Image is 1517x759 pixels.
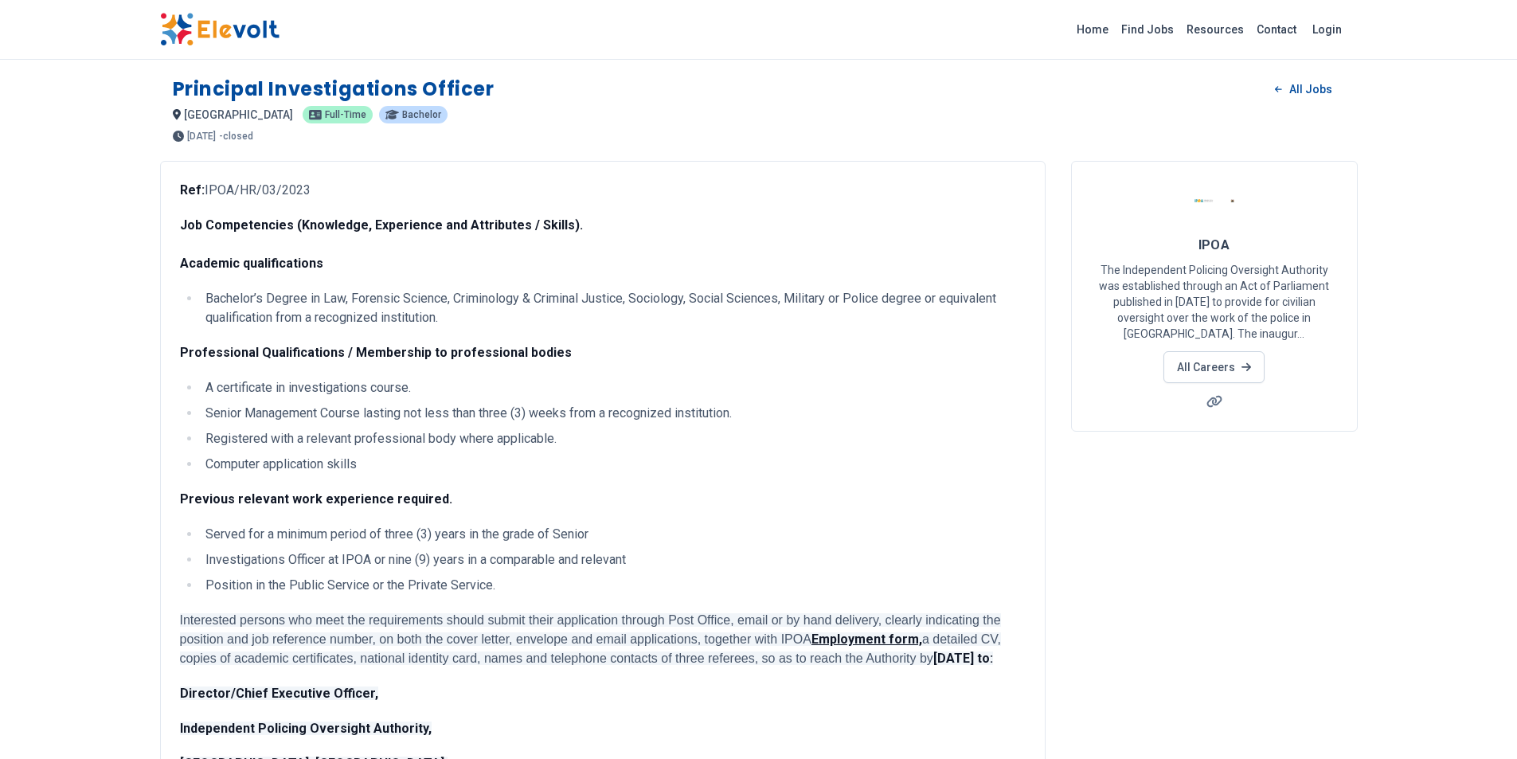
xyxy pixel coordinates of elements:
li: Served for a minimum period of three (3) years in the grade of Senior [201,525,1026,544]
a: Home [1070,17,1115,42]
strong: Job Competencies (Knowledge, Experience and Attributes / Skills). [180,217,583,233]
a: Employment form, [811,632,922,647]
span: bachelor [402,110,441,119]
strong: [DATE] to: [933,651,993,666]
span: [DATE] [187,131,216,141]
span: [GEOGRAPHIC_DATA] [184,108,293,121]
span: full-time [325,110,366,119]
li: Position in the Public Service or the Private Service. [201,576,1026,595]
iframe: Advertisement [1071,451,1358,674]
span: IPOA [1198,237,1230,252]
p: The Independent Policing Oversight Authority was established through an Act of Parliament publish... [1091,262,1338,342]
strong: Professional Qualifications / Membership to professional bodies [180,345,572,360]
li: Computer application skills [201,455,1026,474]
p: - closed [219,131,253,141]
li: Senior Management Course lasting not less than three (3) weeks from a recognized institution. [201,404,1026,423]
strong: Academic qualifications [180,256,323,271]
img: Elevolt [160,13,280,46]
span: Interested persons who meet the requirements should submit their application through Post Office,... [180,613,1001,646]
a: Resources [1180,17,1250,42]
strong: Director/Chief Executive Officer, [180,686,378,701]
a: Find Jobs [1115,17,1180,42]
img: IPOA [1194,181,1234,221]
a: Contact [1250,17,1303,42]
h1: Principal Investigations Officer [173,76,495,102]
a: All Careers [1163,351,1265,383]
a: Login [1303,14,1351,45]
li: Registered with a relevant professional body where applicable. [201,429,1026,448]
strong: Previous relevant work experience required. [180,491,452,507]
li: A certificate in investigations course. [201,378,1026,397]
strong: Independent Policing Oversight Authority, [180,721,432,736]
li: Bachelor’s Degree in Law, Forensic Science, Criminology & Criminal Justice, Sociology, Social Sci... [201,289,1026,327]
p: IPOA/HR/03/2023 [180,181,1026,200]
strong: Ref: [180,182,205,198]
a: All Jobs [1262,77,1344,101]
li: Investigations Officer at IPOA or nine (9) years in a comparable and relevant [201,550,1026,569]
